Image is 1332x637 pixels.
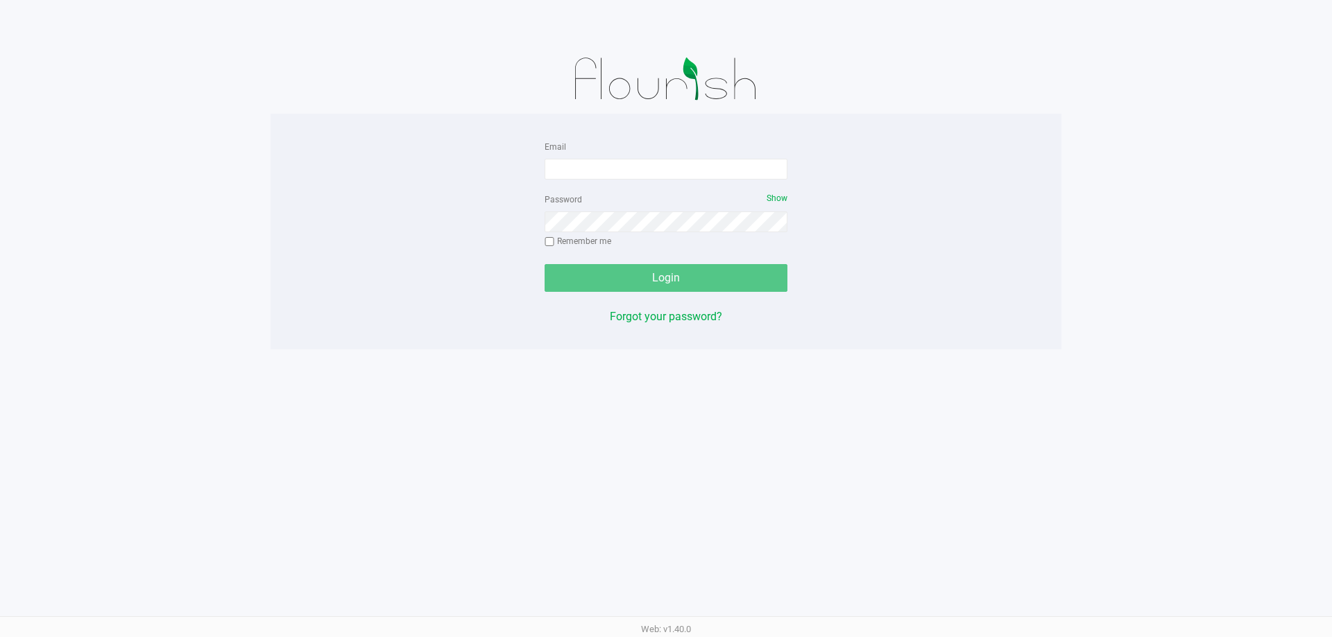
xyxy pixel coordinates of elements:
input: Remember me [545,237,554,247]
label: Password [545,193,582,206]
button: Forgot your password? [610,308,722,325]
span: Show [767,193,787,203]
label: Email [545,141,566,153]
label: Remember me [545,235,611,247]
span: Web: v1.40.0 [641,624,691,634]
